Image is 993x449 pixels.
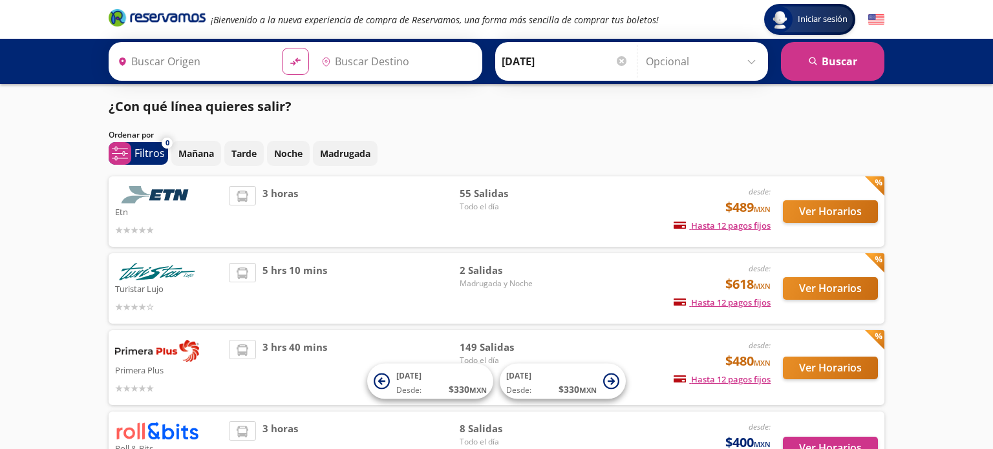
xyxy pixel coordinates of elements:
[115,263,199,280] img: Turistar Lujo
[211,14,659,26] em: ¡Bienvenido a la nueva experiencia de compra de Reservamos, una forma más sencilla de comprar tus...
[502,45,628,78] input: Elegir Fecha
[754,358,771,368] small: MXN
[171,141,221,166] button: Mañana
[316,45,475,78] input: Buscar Destino
[115,186,199,204] img: Etn
[112,45,272,78] input: Buscar Origen
[109,129,154,141] p: Ordenar por
[460,436,550,448] span: Todo el día
[460,186,550,201] span: 55 Salidas
[793,13,853,26] span: Iniciar sesión
[115,204,222,219] p: Etn
[749,421,771,432] em: desde:
[725,198,771,217] span: $489
[749,340,771,351] em: desde:
[460,263,550,278] span: 2 Salidas
[506,370,531,381] span: [DATE]
[460,421,550,436] span: 8 Salidas
[579,385,597,395] small: MXN
[506,384,531,396] span: Desde:
[320,147,370,160] p: Madrugada
[781,42,884,81] button: Buscar
[868,12,884,28] button: English
[674,373,771,385] span: Hasta 12 pagos fijos
[165,138,169,149] span: 0
[783,200,878,223] button: Ver Horarios
[231,147,257,160] p: Tarde
[754,439,771,449] small: MXN
[460,355,550,366] span: Todo el día
[725,275,771,294] span: $618
[313,141,378,166] button: Madrugada
[262,186,298,237] span: 3 horas
[367,364,493,399] button: [DATE]Desde:$330MXN
[109,8,206,31] a: Brand Logo
[460,278,550,289] span: Madrugada y Noche
[134,145,165,161] p: Filtros
[262,340,327,395] span: 3 hrs 40 mins
[754,281,771,291] small: MXN
[783,277,878,300] button: Ver Horarios
[500,364,626,399] button: [DATE]Desde:$330MXN
[559,382,597,396] span: $ 330
[674,297,771,308] span: Hasta 12 pagos fijos
[115,340,199,362] img: Primera Plus
[267,141,310,166] button: Noche
[749,263,771,274] em: desde:
[469,385,487,395] small: MXN
[674,220,771,231] span: Hasta 12 pagos fijos
[115,280,222,296] p: Turistar Lujo
[109,8,206,27] i: Brand Logo
[115,421,199,440] img: Roll & Bits
[783,357,878,379] button: Ver Horarios
[224,141,264,166] button: Tarde
[109,97,292,116] p: ¿Con qué línea quieres salir?
[749,186,771,197] em: desde:
[460,201,550,213] span: Todo el día
[396,370,422,381] span: [DATE]
[178,147,214,160] p: Mañana
[460,340,550,355] span: 149 Salidas
[646,45,762,78] input: Opcional
[754,204,771,214] small: MXN
[262,263,327,314] span: 5 hrs 10 mins
[274,147,303,160] p: Noche
[725,351,771,371] span: $480
[115,362,222,377] p: Primera Plus
[109,142,168,165] button: 0Filtros
[449,382,487,396] span: $ 330
[396,384,422,396] span: Desde:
